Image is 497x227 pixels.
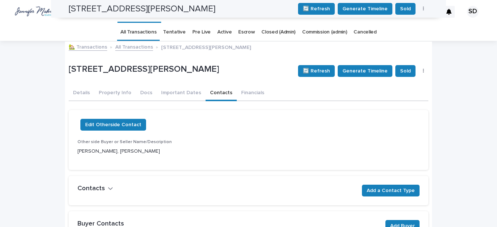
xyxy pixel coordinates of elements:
[15,4,54,19] img: wuAGYP89SDOeM5CITrc5
[342,67,388,75] span: Generate Timeline
[400,67,411,75] span: Sold
[206,86,237,101] button: Contacts
[120,24,156,41] a: All Transactions
[69,86,94,101] button: Details
[77,140,172,144] span: Other side Buyer or Seller Name/Description
[136,86,157,101] button: Docs
[362,185,420,196] button: Add a Contact Type
[94,86,136,101] button: Property Info
[77,148,186,155] p: [PERSON_NAME], [PERSON_NAME]
[302,24,347,41] a: Commission (admin)
[303,67,330,75] span: 🔄 Refresh
[353,24,376,41] a: Cancelled
[217,24,232,41] a: Active
[338,65,392,77] button: Generate Timeline
[115,42,153,51] a: All Transactions
[69,42,107,51] a: 🏡 Transactions
[298,65,335,77] button: 🔄 Refresh
[69,64,292,75] p: [STREET_ADDRESS][PERSON_NAME]
[77,185,105,193] h2: Contacts
[261,24,295,41] a: Closed (Admin)
[85,121,141,128] span: Edit Otherside Contact
[192,24,211,41] a: Pre Live
[367,187,415,194] span: Add a Contact Type
[237,86,269,101] button: Financials
[467,6,479,18] div: SD
[161,43,251,51] p: [STREET_ADDRESS][PERSON_NAME]
[80,119,146,131] button: Edit Otherside Contact
[238,24,255,41] a: Escrow
[157,86,206,101] button: Important Dates
[77,185,113,193] button: Contacts
[163,24,185,41] a: Tentative
[395,65,416,77] button: Sold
